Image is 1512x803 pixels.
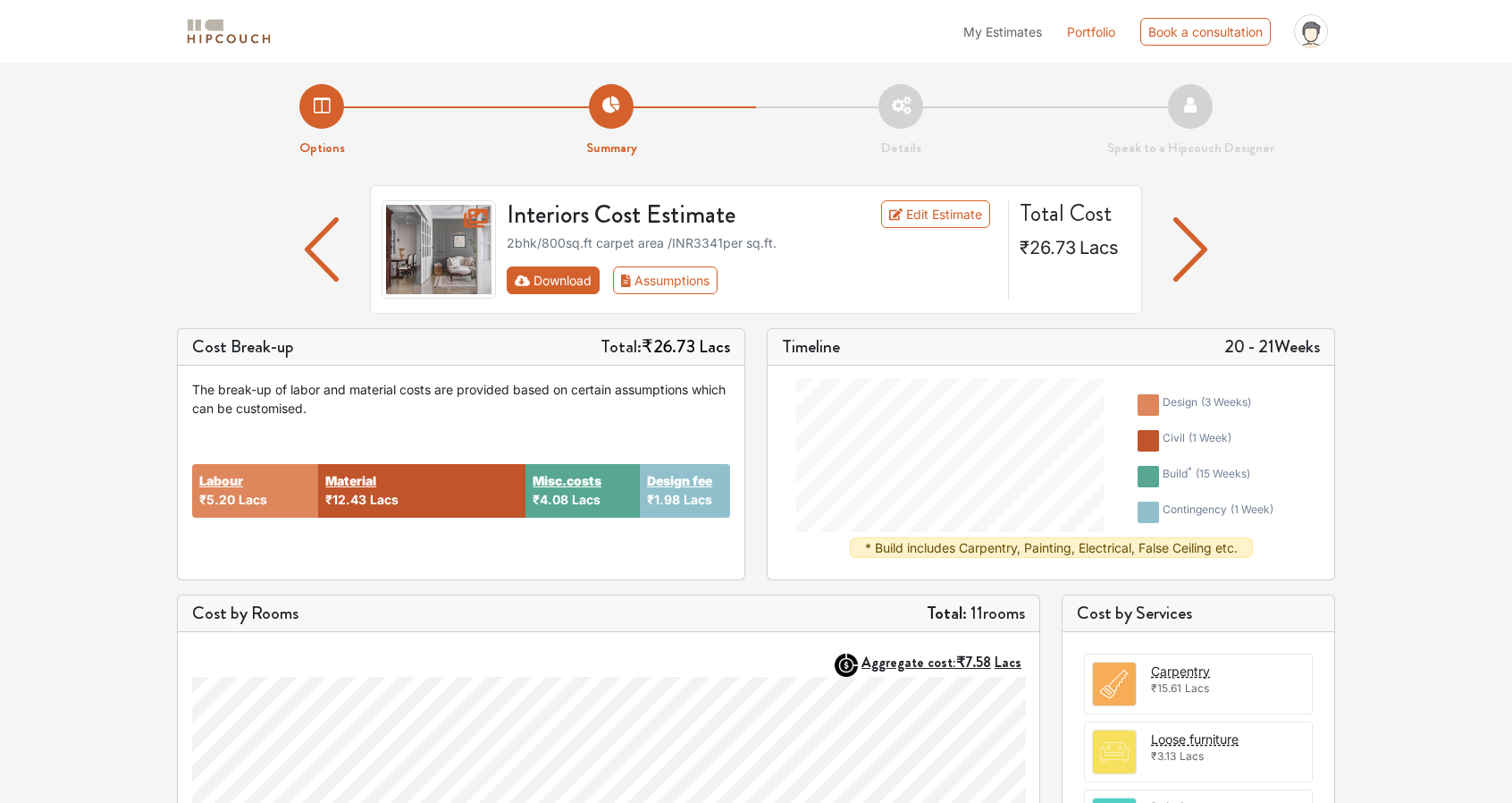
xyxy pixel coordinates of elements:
[299,138,345,157] strong: Options
[1077,603,1320,624] h5: Cost by Services
[1231,503,1273,516] span: ( 1 week )
[192,603,298,624] h5: Cost by Rooms
[861,654,1025,671] button: Aggregate cost:₹7.58Lacs
[325,492,366,507] span: ₹12.43
[835,654,858,677] img: AggregateIcon
[1185,681,1209,695] span: Lacs
[496,200,837,231] h3: Interiors Cost Estimate
[1093,663,1136,706] img: room.svg
[507,266,998,294] div: Toolbar with button groups
[507,233,998,252] div: 2bhk / 800 sq.ft carpet area /INR 3341 per sq.ft.
[533,471,601,490] button: Misc.costs
[1163,394,1251,416] div: design
[1151,749,1176,763] span: ₹3.13
[199,471,243,490] button: Labour
[1020,237,1076,258] span: ₹26.73
[601,336,730,358] h5: Total:
[1201,395,1251,409] span: ( 3 weeks )
[192,380,730,418] div: The break-up of labor and material costs are provided based on certain assumptions which can be c...
[239,492,267,507] span: Lacs
[881,138,921,157] strong: Details
[647,492,680,507] span: ₹1.98
[881,200,991,228] a: Edit Estimate
[192,336,294,358] h5: Cost Break-up
[507,266,732,294] div: First group
[305,217,340,282] img: arrow left
[507,266,601,294] button: Download
[861,652,1021,672] strong: Aggregate cost:
[184,16,273,47] img: logo-horizontal.svg
[699,334,730,359] span: Lacs
[684,492,712,507] span: Lacs
[927,603,1025,624] h5: 11 rooms
[1189,431,1231,444] span: ( 1 week )
[1163,502,1273,523] div: contingency
[1020,200,1127,228] h4: Total Cost
[1224,336,1320,358] h5: 20 - 21 Weeks
[199,492,235,507] span: ₹5.20
[1196,467,1250,480] span: ( 15 weeks )
[1140,18,1271,46] div: Book a consultation
[995,652,1021,672] span: Lacs
[325,471,376,490] button: Material
[572,492,601,507] span: Lacs
[1180,749,1204,763] span: Lacs
[1067,22,1115,41] a: Portfolio
[533,492,568,507] span: ₹4.08
[963,24,1042,39] span: My Estimates
[850,537,1253,558] div: * Build includes Carpentry, Painting, Electrical, False Ceiling etc.
[1151,662,1210,680] button: Carpentry
[1163,430,1231,452] div: civil
[184,12,273,52] span: logo-horizontal.svg
[370,492,399,507] span: Lacs
[1093,731,1136,773] img: room.svg
[613,266,718,294] button: Assumptions
[1173,217,1208,282] img: arrow left
[956,652,991,672] span: ₹7.58
[647,471,712,490] button: Design fee
[1107,138,1274,157] strong: Speak to a Hipcouch Designer
[1163,466,1250,487] div: build
[586,138,637,157] strong: Summary
[642,334,695,359] span: ₹26.73
[782,336,840,358] h5: Timeline
[1079,237,1119,258] span: Lacs
[382,200,496,299] img: gallery
[1151,730,1239,748] button: Loose furniture
[927,600,967,626] strong: Total:
[1151,681,1181,695] span: ₹15.61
